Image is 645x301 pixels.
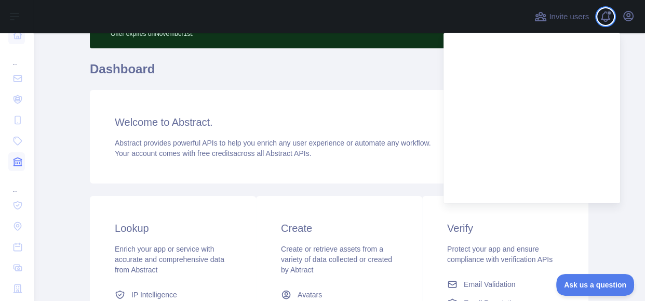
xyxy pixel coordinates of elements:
span: Your account comes with across all Abstract APIs. [115,149,311,158]
iframe: Toggle Customer Support [556,274,635,296]
button: Invite users [532,8,591,25]
div: ... [8,173,25,194]
span: Abstract provides powerful APIs to help you enrich any user experience or automate any workflow. [115,139,431,147]
h3: Verify [447,221,563,235]
h1: Dashboard [90,61,588,86]
span: Email Validation [464,279,515,290]
h3: Welcome to Abstract. [115,115,563,129]
a: Email Validation [443,275,568,294]
span: Avatars [298,290,322,300]
span: Protect your app and ensure compliance with verification APIs [447,245,553,264]
h3: Lookup [115,221,231,235]
span: IP Intelligence [131,290,177,300]
h3: Create [281,221,397,235]
div: ... [8,46,25,67]
span: Enrich your app or service with accurate and comprehensive data from Abstract [115,245,224,274]
span: free credits [197,149,233,158]
span: Invite users [549,11,589,23]
span: Create or retrieve assets from a variety of data collected or created by Abtract [281,245,392,274]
